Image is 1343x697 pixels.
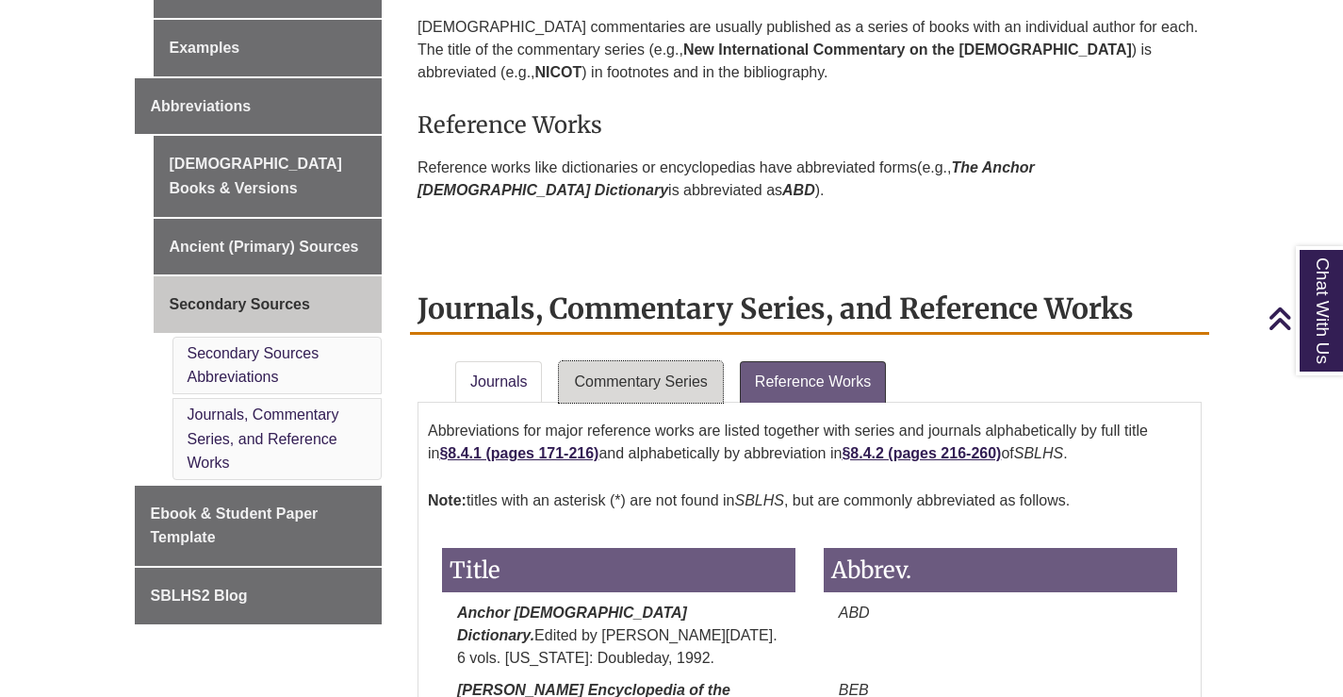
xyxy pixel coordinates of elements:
[418,8,1202,91] p: [DEMOGRAPHIC_DATA] commentaries are usually published as a series of books with an individual aut...
[418,110,1202,140] h3: Reference Works
[683,41,1132,58] strong: New International Commentary on the [DEMOGRAPHIC_DATA]
[457,605,687,643] em: Anchor [DEMOGRAPHIC_DATA] Dictionary.
[839,605,870,621] em: ABD
[734,492,783,508] em: SBLHS
[455,361,542,403] a: Journals
[917,159,951,175] span: (e.g.,
[428,412,1191,473] p: Abbreviations for major reference works are listed together with series and journals alphabetical...
[135,568,383,624] a: SBLHS2 Blog
[1268,306,1338,331] a: Back to Top
[154,276,383,333] a: Secondary Sources
[418,159,1035,198] em: The Anchor [DEMOGRAPHIC_DATA] Dictionary
[668,182,815,198] span: is abbreviated as
[824,548,1177,592] h3: Abbrev.
[439,445,598,461] a: §8.4.1 (pages 171-216)
[842,445,1001,461] a: §8.4.2 (pages 216-260)
[442,548,795,592] h3: Title
[418,149,1202,209] p: Reference works like dictionaries or encyclopedias have abbreviated forms
[135,486,383,566] a: Ebook & Student Paper Template
[740,361,886,403] a: Reference Works
[151,588,248,604] span: SBLHS2 Blog
[410,285,1209,335] h2: Journals, Commentary Series, and Reference Works
[428,482,1191,520] p: titles with an asterisk (*) are not found in , but are commonly abbreviated as follows.
[442,602,795,670] p: Edited by [PERSON_NAME][DATE]. 6 vols. [US_STATE]: Doubleday, 1992.
[782,182,815,198] i: ABD
[154,20,383,76] a: Examples
[1014,445,1063,461] em: SBLHS
[135,78,383,135] a: Abbreviations
[154,136,383,216] a: [DEMOGRAPHIC_DATA] Books & Versions
[188,407,339,471] a: Journals, Commentary Series, and Reference Works
[535,64,582,80] strong: NICOT
[815,182,825,198] span: ).
[154,219,383,275] a: Ancient (Primary) Sources
[151,506,319,546] span: Ebook & Student Paper Template
[559,361,722,403] a: Commentary Series
[151,98,252,114] span: Abbreviations
[188,345,319,386] a: Secondary Sources Abbreviations
[428,492,467,508] strong: Note:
